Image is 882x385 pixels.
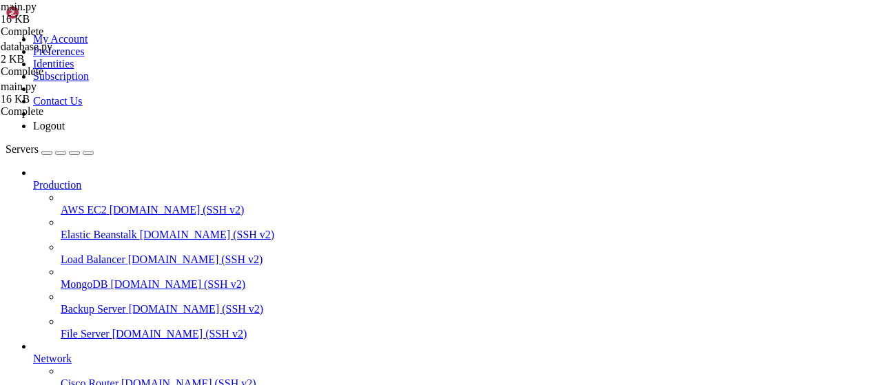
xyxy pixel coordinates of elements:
x-row: This system has been minimized by removing packages and content that are [6,74,704,86]
x-row: * Management: [URL][DOMAIN_NAME] [6,40,704,52]
span: main.py [1,81,37,92]
span: database.py [1,41,52,52]
span: main.py [1,81,139,105]
div: 2 KB [1,53,139,65]
div: Complete [1,105,139,118]
div: Complete [1,25,139,38]
x-row: Last login: [DATE] from [TECHNICAL_ID] [6,121,704,132]
div: Complete [1,65,139,78]
div: (20, 11) [123,132,128,144]
x-row: Welcome to Ubuntu 22.04.5 LTS (GNU/Linux 5.15.0-144-generic x86_64) [6,6,704,17]
span: main.py [1,1,139,25]
div: 16 KB [1,13,139,25]
span: main.py [1,1,37,12]
x-row: To restore this content, you can run the 'unminimize' command. [6,109,704,121]
x-row: * Documentation: [URL][DOMAIN_NAME] [6,28,704,40]
span: database.py [1,41,139,65]
x-row: * Support: [URL][DOMAIN_NAME] [6,52,704,63]
div: 16 KB [1,93,139,105]
x-row: root@big-country:~# [6,132,704,144]
x-row: not required on a system that users do not log into. [6,86,704,98]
